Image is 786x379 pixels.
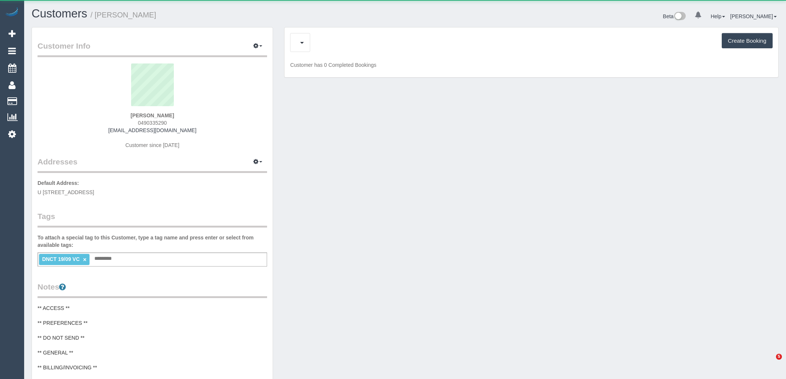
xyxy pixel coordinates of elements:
strong: [PERSON_NAME] [130,112,174,118]
span: 5 [776,354,782,360]
a: Customers [32,7,87,20]
p: Customer has 0 Completed Bookings [290,61,773,69]
button: Create Booking [722,33,773,49]
a: [EMAIL_ADDRESS][DOMAIN_NAME] [108,127,196,133]
small: / [PERSON_NAME] [91,11,156,19]
span: 0490335290 [138,120,167,126]
span: U [STREET_ADDRESS] [38,189,94,195]
a: × [83,257,86,263]
a: Help [711,13,725,19]
legend: Tags [38,211,267,228]
img: Automaid Logo [4,7,19,18]
legend: Customer Info [38,40,267,57]
span: DNCT 19/09 VC [42,256,79,262]
label: To attach a special tag to this Customer, type a tag name and press enter or select from availabl... [38,234,267,249]
img: New interface [673,12,686,22]
span: Customer since [DATE] [126,142,179,148]
legend: Notes [38,281,267,298]
label: Default Address: [38,179,79,187]
a: [PERSON_NAME] [730,13,777,19]
a: Beta [663,13,686,19]
iframe: Intercom live chat [761,354,779,372]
